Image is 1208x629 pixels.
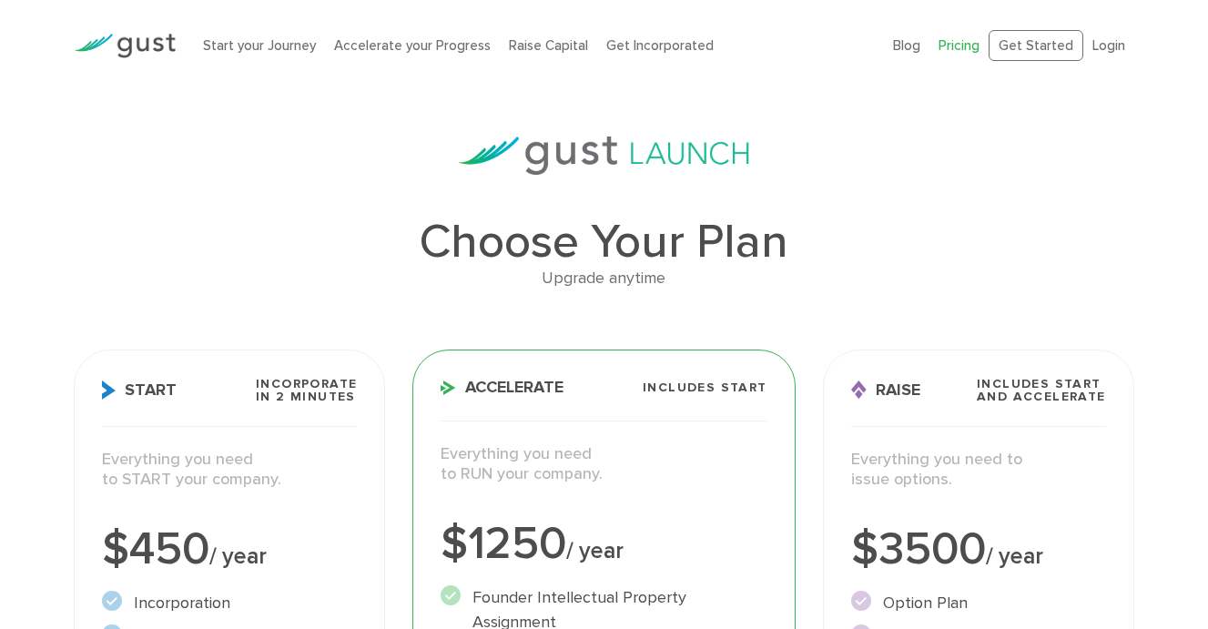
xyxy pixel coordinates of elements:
[1092,37,1125,54] a: Login
[441,522,766,567] div: $1250
[851,591,1106,615] li: Option Plan
[509,37,588,54] a: Raise Capital
[893,37,920,54] a: Blog
[334,37,491,54] a: Accelerate your Progress
[102,527,357,573] div: $450
[606,37,714,54] a: Get Incorporated
[74,218,1133,266] h1: Choose Your Plan
[102,380,177,400] span: Start
[989,30,1083,62] a: Get Started
[74,34,176,58] img: Gust Logo
[851,450,1106,491] p: Everything you need to issue options.
[939,37,980,54] a: Pricing
[458,137,749,175] img: gust-launch-logos.svg
[986,543,1043,570] span: / year
[102,591,357,615] li: Incorporation
[74,266,1133,292] div: Upgrade anytime
[102,450,357,491] p: Everything you need to START your company.
[209,543,267,570] span: / year
[441,380,456,395] img: Accelerate Icon
[851,527,1106,573] div: $3500
[566,537,624,564] span: / year
[977,378,1106,403] span: Includes START and ACCELERATE
[203,37,316,54] a: Start your Journey
[851,380,867,400] img: Raise Icon
[851,380,920,400] span: Raise
[643,381,767,394] span: Includes START
[102,380,116,400] img: Start Icon X2
[256,378,357,403] span: Incorporate in 2 Minutes
[441,444,766,485] p: Everything you need to RUN your company.
[441,380,563,396] span: Accelerate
